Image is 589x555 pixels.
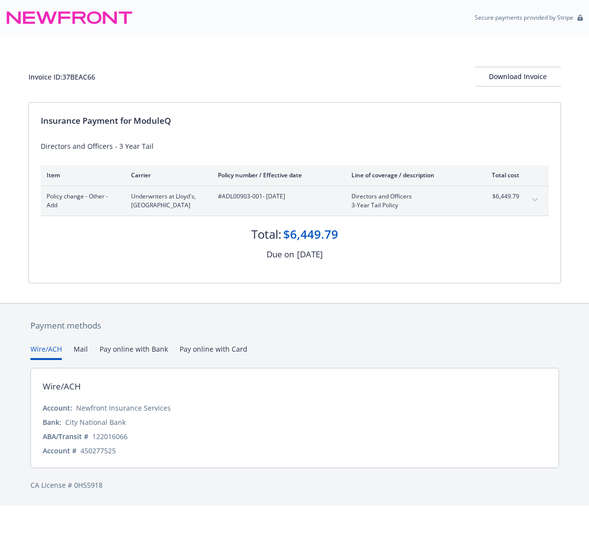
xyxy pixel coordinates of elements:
[30,344,62,360] button: Wire/ACH
[43,380,81,393] div: Wire/ACH
[43,431,88,442] div: ABA/Transit #
[74,344,88,360] button: Mail
[28,72,95,82] div: Invoice ID: 37BEAC66
[65,417,126,427] div: City National Bank
[351,171,467,179] div: Line of coverage / description
[351,201,467,210] span: 3-Year Tail Policy
[351,192,467,210] span: Directors and Officers3-Year Tail Policy
[76,403,171,413] div: Newfront Insurance Services
[283,226,338,243] div: $6,449.79
[180,344,247,360] button: Pay online with Card
[43,417,61,427] div: Bank:
[527,192,543,208] button: expand content
[80,445,116,456] div: 450277525
[100,344,168,360] button: Pay online with Bank
[218,171,336,179] div: Policy number / Effective date
[30,319,559,332] div: Payment methods
[218,192,336,201] span: #ADL00903-001 - [DATE]
[351,192,467,201] span: Directors and Officers
[131,192,202,210] span: Underwriters at Lloyd's, [GEOGRAPHIC_DATA]
[297,248,323,261] div: [DATE]
[47,171,115,179] div: Item
[41,114,549,127] div: Insurance Payment for ModuleQ
[475,67,561,86] button: Download Invoice
[482,171,519,179] div: Total cost
[43,403,72,413] div: Account:
[92,431,128,442] div: 122016066
[41,141,549,151] div: Directors and Officers - 3 Year Tail
[482,192,519,201] span: $6,449.79
[267,248,294,261] div: Due on
[475,13,573,22] p: Secure payments provided by Stripe
[43,445,77,456] div: Account #
[47,192,115,210] span: Policy change - Other - Add
[30,480,559,490] div: CA License # 0H55918
[251,226,281,243] div: Total:
[131,171,202,179] div: Carrier
[41,186,549,216] div: Policy change - Other - AddUnderwriters at Lloyd's, [GEOGRAPHIC_DATA]#ADL00903-001- [DATE]Directo...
